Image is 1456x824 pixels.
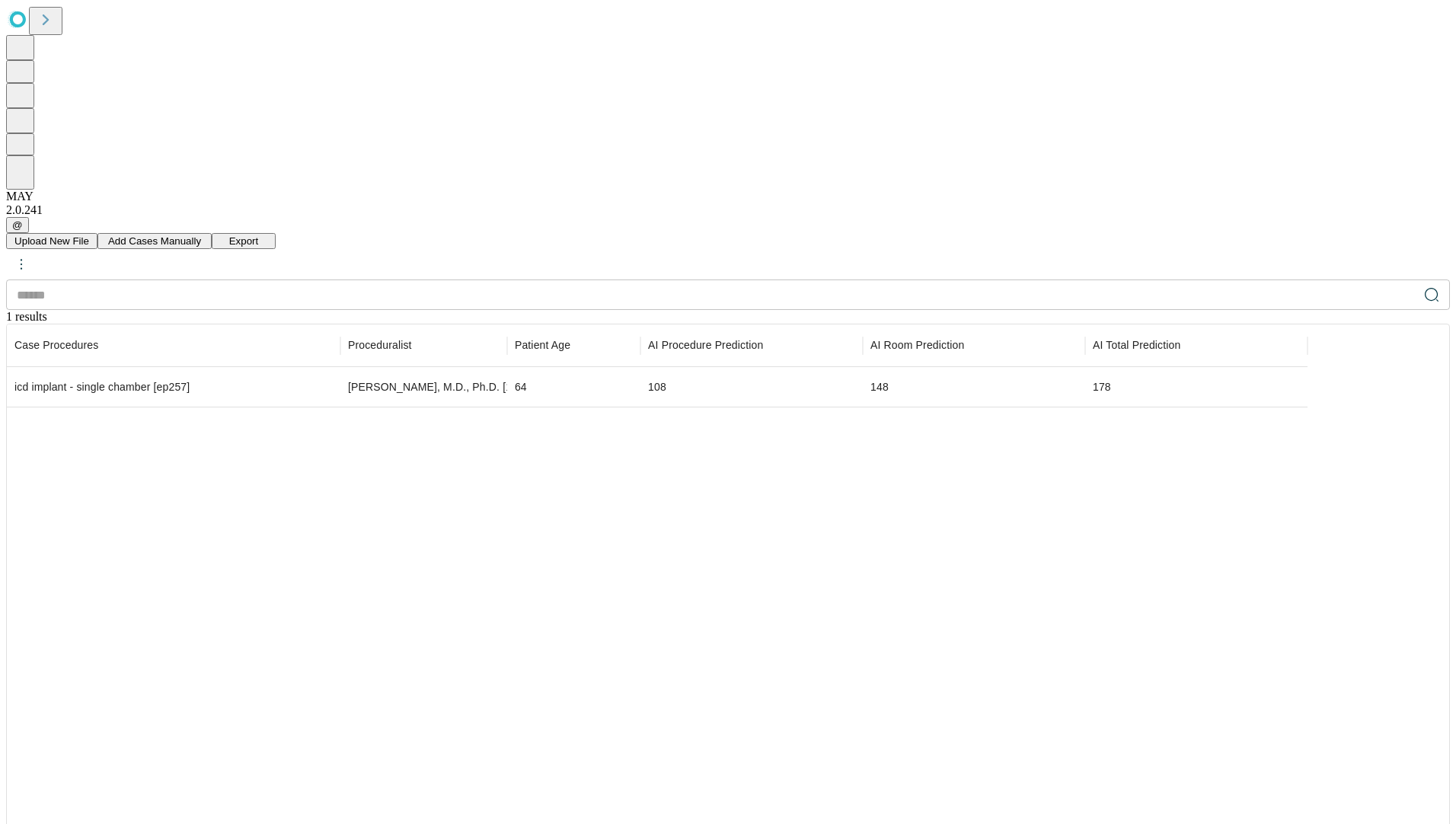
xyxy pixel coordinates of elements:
[212,234,276,247] a: Export
[1093,337,1180,353] span: Includes set-up, patient in-room to patient out-of-room, and clean-up
[12,219,23,231] span: @
[6,190,1450,203] div: MAY
[6,233,97,249] button: Upload New File
[8,251,35,278] button: kebab-menu
[348,368,500,407] div: [PERSON_NAME], M.D., Ph.D. [1001515]
[870,381,889,393] span: 148
[348,337,412,353] span: Proceduralist
[14,368,333,407] div: icd implant - single chamber [ep257]
[515,368,633,407] div: 64
[6,217,29,233] button: @
[229,235,259,247] span: Export
[870,337,964,353] span: Patient in room to patient out of room
[108,235,201,247] span: Add Cases Manually
[212,233,276,249] button: Export
[6,310,47,323] span: 1 results
[6,203,1450,217] div: 2.0.241
[648,381,666,393] span: 108
[648,337,763,353] span: Time-out to extubation/pocket closure
[14,337,98,353] span: Scheduled procedures
[14,235,89,247] span: Upload New File
[97,233,212,249] button: Add Cases Manually
[1093,381,1111,393] span: 178
[515,337,570,353] span: Patient Age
